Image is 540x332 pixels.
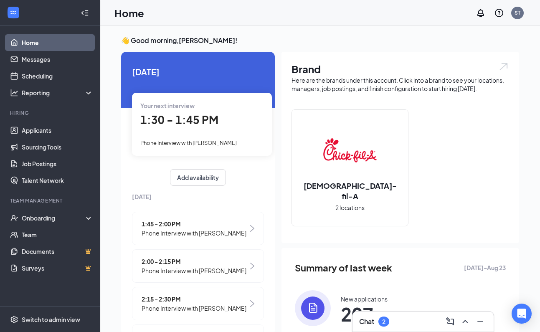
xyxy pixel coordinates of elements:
[498,62,509,71] img: open.6027fd2a22e1237b5b06.svg
[22,155,93,172] a: Job Postings
[464,263,506,272] span: [DATE] - Aug 23
[445,317,455,327] svg: ComposeMessage
[475,317,485,327] svg: Minimize
[335,203,365,212] span: 2 locations
[22,243,93,260] a: DocumentsCrown
[474,315,487,328] button: Minimize
[142,304,246,313] span: Phone Interview with [PERSON_NAME]
[292,180,408,201] h2: [DEMOGRAPHIC_DATA]-fil-A
[494,8,504,18] svg: QuestionInfo
[295,290,331,326] img: icon
[132,192,264,201] span: [DATE]
[22,89,94,97] div: Reporting
[9,8,18,17] svg: WorkstreamLogo
[121,36,519,45] h3: 👋 Good morning, [PERSON_NAME] !
[512,304,532,324] div: Open Intercom Messenger
[22,226,93,243] a: Team
[295,261,392,275] span: Summary of last week
[22,51,93,68] a: Messages
[132,65,264,78] span: [DATE]
[341,307,388,322] span: 207
[140,113,218,127] span: 1:30 - 1:45 PM
[444,315,457,328] button: ComposeMessage
[292,62,509,76] h1: Brand
[10,109,91,117] div: Hiring
[382,318,385,325] div: 2
[10,89,18,97] svg: Analysis
[341,295,388,303] div: New applications
[10,214,18,222] svg: UserCheck
[459,315,472,328] button: ChevronUp
[140,139,237,146] span: Phone Interview with [PERSON_NAME]
[114,6,144,20] h1: Home
[359,317,374,326] h3: Chat
[142,228,246,238] span: Phone Interview with [PERSON_NAME]
[22,34,93,51] a: Home
[22,260,93,276] a: SurveysCrown
[22,315,80,324] div: Switch to admin view
[81,9,89,17] svg: Collapse
[22,122,93,139] a: Applicants
[170,169,226,186] button: Add availability
[476,8,486,18] svg: Notifications
[22,214,86,222] div: Onboarding
[10,197,91,204] div: Team Management
[22,139,93,155] a: Sourcing Tools
[515,9,520,16] div: ST
[10,315,18,324] svg: Settings
[140,102,195,109] span: Your next interview
[142,266,246,275] span: Phone Interview with [PERSON_NAME]
[142,257,246,266] span: 2:00 - 2:15 PM
[292,76,509,93] div: Here are the brands under this account. Click into a brand to see your locations, managers, job p...
[142,219,246,228] span: 1:45 - 2:00 PM
[22,172,93,189] a: Talent Network
[323,124,377,177] img: Chick-fil-A
[142,294,246,304] span: 2:15 - 2:30 PM
[22,68,93,84] a: Scheduling
[460,317,470,327] svg: ChevronUp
